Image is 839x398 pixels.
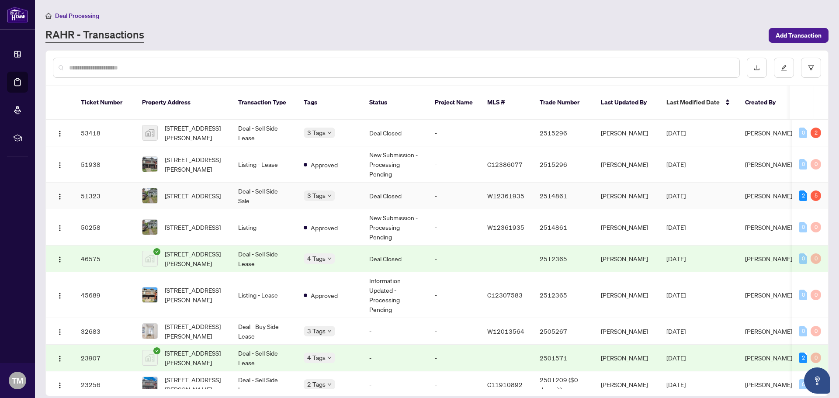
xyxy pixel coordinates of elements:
[231,183,297,209] td: Deal - Sell Side Sale
[533,209,594,246] td: 2514861
[428,246,480,272] td: -
[745,255,792,263] span: [PERSON_NAME]
[362,86,428,120] th: Status
[428,371,480,398] td: -
[307,326,326,336] span: 3 Tags
[799,128,807,138] div: 0
[666,381,686,388] span: [DATE]
[811,222,821,232] div: 0
[74,120,135,146] td: 53418
[487,223,524,231] span: W12361935
[74,246,135,272] td: 46575
[165,191,221,201] span: [STREET_ADDRESS]
[594,146,659,183] td: [PERSON_NAME]
[428,146,480,183] td: -
[487,327,524,335] span: W12013564
[142,287,157,302] img: thumbnail-img
[811,290,821,300] div: 0
[745,381,792,388] span: [PERSON_NAME]
[165,155,224,174] span: [STREET_ADDRESS][PERSON_NAME]
[362,120,428,146] td: Deal Closed
[594,246,659,272] td: [PERSON_NAME]
[165,348,224,367] span: [STREET_ADDRESS][PERSON_NAME]
[165,375,224,394] span: [STREET_ADDRESS][PERSON_NAME]
[311,291,338,300] span: Approved
[12,374,23,387] span: TM
[362,183,428,209] td: Deal Closed
[533,146,594,183] td: 2515296
[594,318,659,345] td: [PERSON_NAME]
[594,183,659,209] td: [PERSON_NAME]
[311,160,338,170] span: Approved
[801,58,821,78] button: filter
[307,253,326,263] span: 4 Tags
[297,86,362,120] th: Tags
[231,371,297,398] td: Deal - Sell Side Lease
[745,192,792,200] span: [PERSON_NAME]
[594,371,659,398] td: [PERSON_NAME]
[428,272,480,318] td: -
[533,345,594,371] td: 2501571
[666,97,720,107] span: Last Modified Date
[776,28,822,42] span: Add Transaction
[45,13,52,19] span: home
[142,157,157,172] img: thumbnail-img
[327,256,332,261] span: down
[774,58,794,78] button: edit
[307,128,326,138] span: 3 Tags
[666,354,686,362] span: [DATE]
[231,345,297,371] td: Deal - Sell Side Lease
[769,28,829,43] button: Add Transaction
[745,129,792,137] span: [PERSON_NAME]
[56,256,63,263] img: Logo
[327,131,332,135] span: down
[231,120,297,146] td: Deal - Sell Side Lease
[327,382,332,387] span: down
[745,291,792,299] span: [PERSON_NAME]
[307,190,326,201] span: 3 Tags
[53,288,67,302] button: Logo
[153,248,160,255] span: check-circle
[362,345,428,371] td: -
[594,272,659,318] td: [PERSON_NAME]
[781,65,787,71] span: edit
[428,318,480,345] td: -
[165,249,224,268] span: [STREET_ADDRESS][PERSON_NAME]
[745,327,792,335] span: [PERSON_NAME]
[533,183,594,209] td: 2514861
[428,120,480,146] td: -
[533,246,594,272] td: 2512365
[487,291,523,299] span: C12307583
[799,253,807,264] div: 0
[362,246,428,272] td: Deal Closed
[594,345,659,371] td: [PERSON_NAME]
[811,128,821,138] div: 2
[7,7,28,23] img: logo
[135,86,231,120] th: Property Address
[799,353,807,363] div: 2
[327,356,332,360] span: down
[745,354,792,362] span: [PERSON_NAME]
[745,223,792,231] span: [PERSON_NAME]
[362,209,428,246] td: New Submission - Processing Pending
[362,371,428,398] td: -
[327,329,332,333] span: down
[142,251,157,266] img: thumbnail-img
[666,223,686,231] span: [DATE]
[362,272,428,318] td: Information Updated - Processing Pending
[428,86,480,120] th: Project Name
[428,209,480,246] td: -
[231,209,297,246] td: Listing
[533,272,594,318] td: 2512365
[811,159,821,170] div: 0
[811,353,821,363] div: 0
[53,189,67,203] button: Logo
[74,209,135,246] td: 50258
[55,12,99,20] span: Deal Processing
[231,86,297,120] th: Transaction Type
[56,292,63,299] img: Logo
[231,146,297,183] td: Listing - Lease
[594,209,659,246] td: [PERSON_NAME]
[666,291,686,299] span: [DATE]
[811,190,821,201] div: 5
